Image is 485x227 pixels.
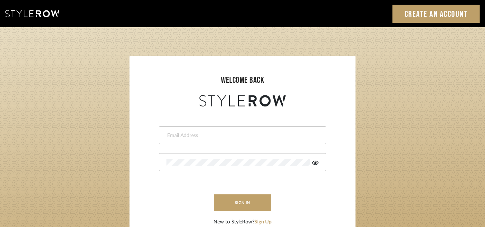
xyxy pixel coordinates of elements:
[213,218,272,226] div: New to StyleRow?
[214,194,271,211] button: sign in
[254,218,272,226] button: Sign Up
[166,132,317,139] input: Email Address
[137,74,348,87] div: welcome back
[392,5,480,23] a: Create an Account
